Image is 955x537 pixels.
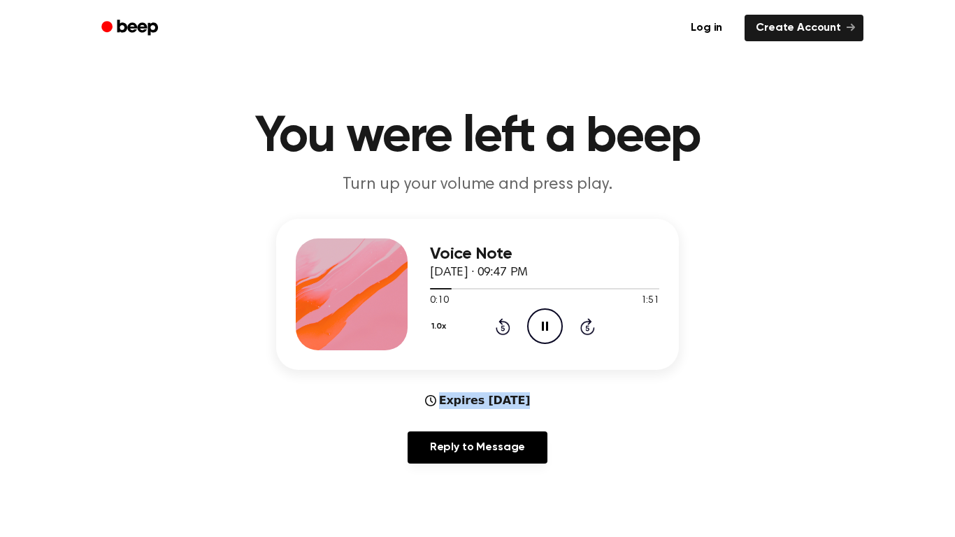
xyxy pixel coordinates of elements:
[430,266,528,279] span: [DATE] · 09:47 PM
[408,431,547,464] a: Reply to Message
[745,15,863,41] a: Create Account
[430,245,659,264] h3: Voice Note
[430,294,448,308] span: 0:10
[120,112,835,162] h1: You were left a beep
[425,392,531,409] div: Expires [DATE]
[209,173,746,196] p: Turn up your volume and press play.
[677,12,736,44] a: Log in
[430,315,451,338] button: 1.0x
[641,294,659,308] span: 1:51
[92,15,171,42] a: Beep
